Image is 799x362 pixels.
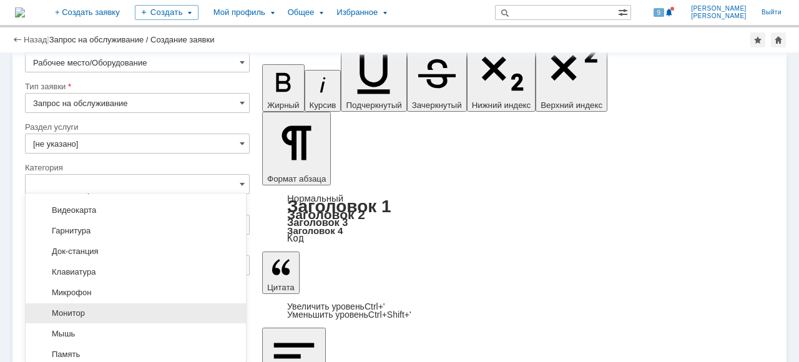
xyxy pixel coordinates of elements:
button: Верхний индекс [536,35,607,112]
span: Клавиатура [33,267,238,277]
a: Заголовок 1 [287,197,391,216]
a: Заголовок 2 [287,207,365,222]
button: Нижний индекс [467,37,536,112]
div: Запрос на обслуживание / Создание заявки [49,35,215,44]
a: Код [287,233,304,244]
button: Курсив [305,70,341,112]
div: Добавить в избранное [750,32,765,47]
span: Мышь [33,329,238,339]
span: Монитор [33,308,238,318]
div: Сделать домашней страницей [771,32,786,47]
a: Increase [287,301,385,311]
span: [PERSON_NAME] [691,12,747,20]
button: Цитата [262,252,300,294]
span: [PERSON_NAME] [691,5,747,12]
div: Раздел услуги [25,123,247,131]
button: Зачеркнутый [407,47,467,112]
span: Подчеркнутый [346,100,401,110]
div: Формат абзаца [262,194,774,243]
button: Формат абзаца [262,112,331,185]
a: Заголовок 3 [287,217,348,228]
span: Расширенный поиск [618,6,630,17]
img: logo [15,7,25,17]
span: Курсив [310,100,336,110]
span: Зачеркнутый [412,100,462,110]
span: Верхний индекс [541,100,602,110]
span: Нижний индекс [472,100,531,110]
div: Создать [135,5,199,20]
a: Назад [24,35,47,44]
span: Видеокарта [33,205,238,215]
span: Ctrl+' [365,301,385,311]
span: 9 [654,8,665,17]
span: Память [33,350,238,360]
span: Формат абзаца [267,174,326,183]
a: Заголовок 4 [287,225,343,236]
span: Док-станция [33,247,238,257]
div: Цитата [262,303,774,319]
div: Категория [25,164,247,172]
div: Тип заявки [25,82,247,90]
div: | [47,34,49,44]
span: Микрофон [33,288,238,298]
span: Ctrl+Shift+' [368,310,411,320]
a: Нормальный [287,193,343,203]
a: Перейти на домашнюю страницу [15,7,25,17]
span: Жирный [267,100,300,110]
span: Цитата [267,283,295,292]
button: Жирный [262,64,305,112]
span: Гарнитура [33,226,238,236]
a: Decrease [287,310,411,320]
button: Подчеркнутый [341,41,406,112]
